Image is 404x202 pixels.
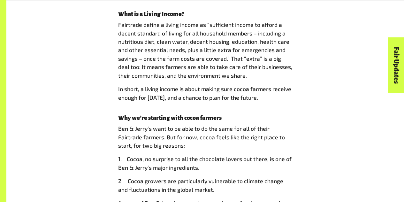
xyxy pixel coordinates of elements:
[118,177,293,194] p: 2. Cocoa growers are particularly vulnerable to climate change and fluctuations in the global mar...
[118,20,293,80] p: Fairtrade define a living income as “sufficient income to afford a decent standard of living for ...
[118,85,293,102] p: In short, a living income is about making sure cocoa farmers receive enough for [DATE], and a cha...
[118,124,293,150] p: Ben & Jerry’s want to be able to do the same for all of their Fairtrade farmers. But for now, coc...
[118,115,293,121] h6: Why we’re starting with cocoa farmers
[118,155,293,172] p: 1. Cocoa, no surprise to all the chocolate lovers out there, is one of Ben & Jerry’s major ingred...
[118,11,293,17] h6: What is a Living Income?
